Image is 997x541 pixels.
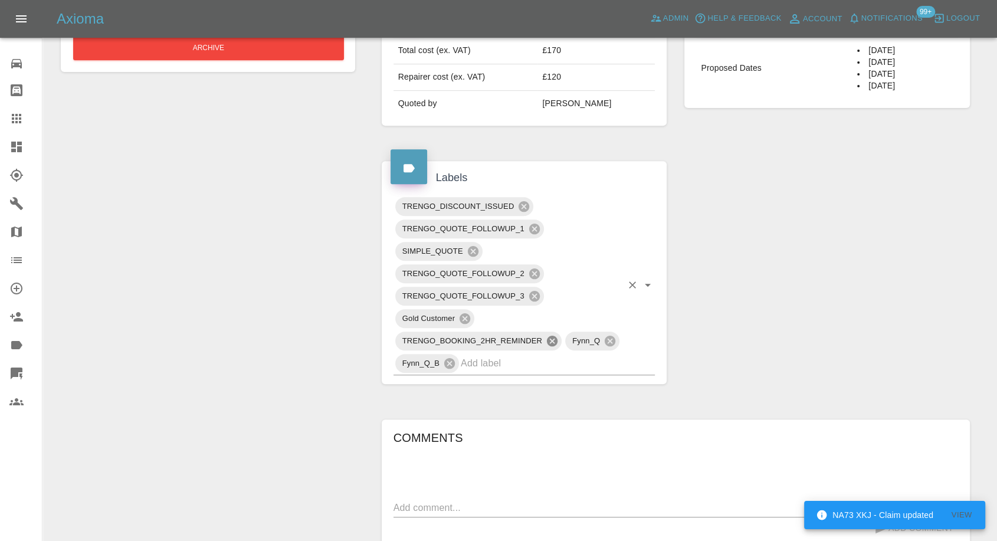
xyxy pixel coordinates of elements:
span: Notifications [861,12,923,25]
button: Open drawer [7,5,35,33]
div: SIMPLE_QUOTE [395,242,483,261]
div: TRENGO_QUOTE_FOLLOWUP_2 [395,264,544,283]
li: [DATE] [857,80,953,92]
span: Help & Feedback [707,12,781,25]
span: Gold Customer [395,312,462,325]
span: TRENGO_QUOTE_FOLLOWUP_1 [395,222,532,235]
h6: Comments [393,428,958,447]
button: Archive [73,36,344,60]
button: Notifications [845,9,926,28]
td: Proposed Dates [696,38,852,99]
div: TRENGO_BOOKING_2HR_REMINDER [395,332,562,350]
td: Total cost (ex. VAT) [393,38,538,64]
div: Fynn_Q_B [395,354,459,373]
div: TRENGO_QUOTE_FOLLOWUP_1 [395,219,544,238]
a: Admin [647,9,692,28]
span: Admin [663,12,689,25]
span: Fynn_Q [565,334,607,347]
li: [DATE] [857,45,953,57]
h5: Axioma [57,9,104,28]
li: [DATE] [857,68,953,80]
span: TRENGO_QUOTE_FOLLOWUP_3 [395,289,532,303]
a: Account [785,9,845,28]
button: Clear [624,277,641,293]
span: SIMPLE_QUOTE [395,244,470,258]
span: TRENGO_BOOKING_2HR_REMINDER [395,334,549,347]
span: Account [803,12,842,26]
td: Repairer cost (ex. VAT) [393,64,538,91]
li: [DATE] [857,57,953,68]
div: NA73 XKJ - Claim updated [816,504,933,526]
h4: Labels [391,170,658,186]
td: Quoted by [393,91,538,117]
button: View [943,506,980,524]
td: £120 [537,64,655,91]
button: Open [639,277,656,293]
div: TRENGO_DISCOUNT_ISSUED [395,197,534,216]
button: Logout [930,9,983,28]
td: [PERSON_NAME] [537,91,655,117]
td: £170 [537,38,655,64]
div: TRENGO_QUOTE_FOLLOWUP_3 [395,287,544,306]
button: Help & Feedback [691,9,784,28]
input: Add label [461,354,622,372]
span: Logout [946,12,980,25]
span: 99+ [916,6,935,18]
div: Gold Customer [395,309,474,328]
span: TRENGO_QUOTE_FOLLOWUP_2 [395,267,532,280]
span: Fynn_Q_B [395,356,447,370]
span: TRENGO_DISCOUNT_ISSUED [395,199,522,213]
div: Fynn_Q [565,332,619,350]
